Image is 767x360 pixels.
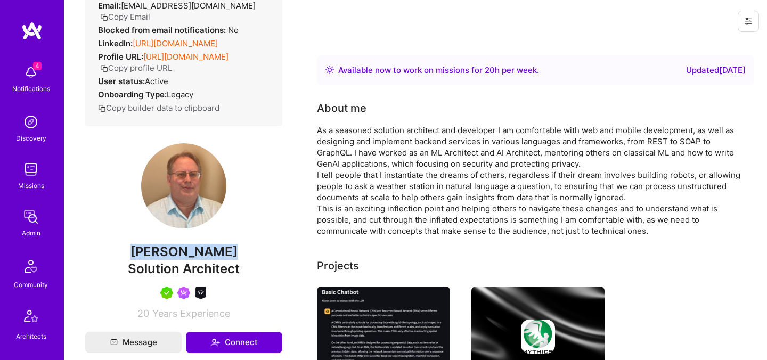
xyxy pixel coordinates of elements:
img: User Avatar [141,143,226,228]
div: Discovery [16,133,46,144]
strong: Blocked from email notifications: [98,25,228,35]
div: Available now to work on missions for h per week . [338,64,539,77]
strong: Email: [98,1,121,11]
button: Copy profile URL [100,62,172,73]
span: legacy [167,89,193,100]
span: 4 [33,62,42,70]
div: Admin [22,227,40,239]
img: Architects [18,305,44,331]
div: About me [317,100,366,116]
span: Solution Architect [128,261,240,276]
div: Updated [DATE] [686,64,746,77]
span: Years Experience [152,308,230,319]
button: Copy builder data to clipboard [98,102,219,113]
div: Architects [16,331,46,342]
div: Missions [18,180,44,191]
strong: Onboarding Type: [98,89,167,100]
a: [URL][DOMAIN_NAME] [133,38,218,48]
span: [PERSON_NAME] [85,244,282,260]
span: 20 [485,65,495,75]
div: As a seasoned solution architect and developer I am comfortable with web and mobile development, ... [317,125,743,236]
strong: LinkedIn: [98,38,133,48]
img: Company logo [521,320,555,354]
img: teamwork [20,159,42,180]
i: icon Connect [210,338,220,347]
div: Projects [317,258,359,274]
img: AI Course Graduate [194,287,207,299]
i: icon Mail [110,339,118,346]
img: discovery [20,111,42,133]
span: Active [145,76,168,86]
img: A.Teamer in Residence [160,287,173,299]
div: Community [14,279,48,290]
i: icon Copy [100,13,108,21]
img: Availability [325,66,334,74]
strong: User status: [98,76,145,86]
span: 20 [137,308,149,319]
a: [URL][DOMAIN_NAME] [143,52,229,62]
img: Been on Mission [177,287,190,299]
button: Connect [186,332,282,353]
i: icon Copy [98,104,106,112]
img: Community [18,253,44,279]
button: Copy Email [100,11,150,22]
i: icon Copy [100,64,108,72]
img: logo [21,21,43,40]
strong: Profile URL: [98,52,143,62]
img: bell [20,62,42,83]
span: [EMAIL_ADDRESS][DOMAIN_NAME] [121,1,256,11]
div: No [98,24,239,36]
button: Message [85,332,182,353]
div: Notifications [12,83,50,94]
img: admin teamwork [20,206,42,227]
